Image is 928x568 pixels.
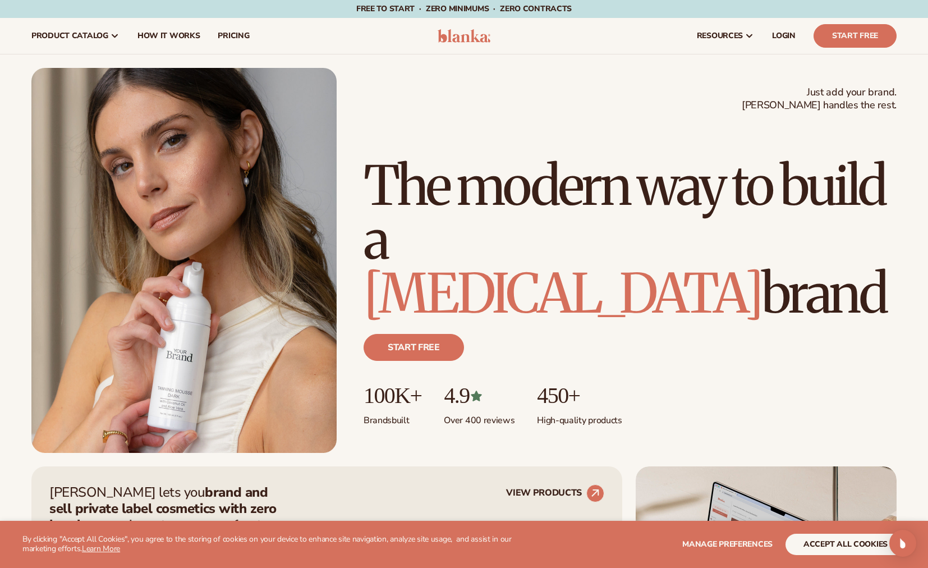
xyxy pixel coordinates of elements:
[356,3,572,14] span: Free to start · ZERO minimums · ZERO contracts
[364,260,761,327] span: [MEDICAL_DATA]
[444,383,514,408] p: 4.9
[697,31,743,40] span: resources
[889,530,916,557] div: Open Intercom Messenger
[128,18,209,54] a: How It Works
[218,31,249,40] span: pricing
[364,159,897,320] h1: The modern way to build a brand
[785,534,906,555] button: accept all cookies
[82,543,120,554] a: Learn More
[438,29,491,43] img: logo
[814,24,897,48] a: Start Free
[682,534,773,555] button: Manage preferences
[31,31,108,40] span: product catalog
[742,86,897,112] span: Just add your brand. [PERSON_NAME] handles the rest.
[364,383,421,408] p: 100K+
[137,31,200,40] span: How It Works
[772,31,796,40] span: LOGIN
[364,408,421,427] p: Brands built
[31,68,337,453] img: Female holding tanning mousse.
[682,539,773,549] span: Manage preferences
[506,484,604,502] a: VIEW PRODUCTS
[763,18,805,54] a: LOGIN
[537,408,622,427] p: High-quality products
[209,18,258,54] a: pricing
[22,18,128,54] a: product catalog
[49,484,291,549] p: [PERSON_NAME] lets you —zero inventory, zero upfront costs, and we handle fulfillment for you.
[22,535,536,554] p: By clicking "Accept All Cookies", you agree to the storing of cookies on your device to enhance s...
[444,408,514,427] p: Over 400 reviews
[49,483,277,534] strong: brand and sell private label cosmetics with zero hassle
[688,18,763,54] a: resources
[537,383,622,408] p: 450+
[364,334,464,361] a: Start free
